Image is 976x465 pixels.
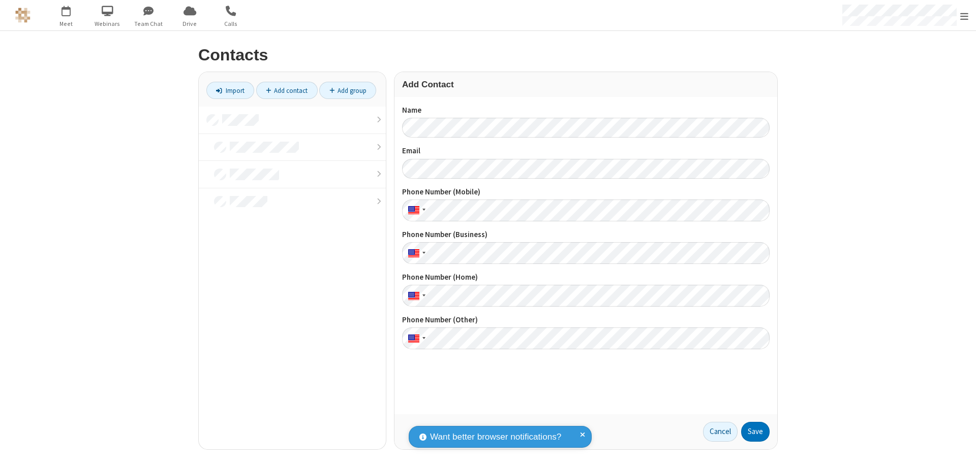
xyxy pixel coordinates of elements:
label: Phone Number (Business) [402,229,770,241]
span: Drive [171,19,209,28]
div: United States: + 1 [402,200,429,221]
iframe: Chat [951,439,968,458]
span: Meet [47,19,85,28]
div: United States: + 1 [402,242,429,264]
h2: Contacts [198,46,778,64]
img: QA Selenium DO NOT DELETE OR CHANGE [15,8,30,23]
span: Webinars [88,19,127,28]
div: United States: + 1 [402,285,429,307]
a: Import [206,82,254,99]
div: United States: + 1 [402,327,429,349]
a: Add group [319,82,376,99]
a: Add contact [256,82,318,99]
label: Phone Number (Home) [402,272,770,283]
label: Phone Number (Mobile) [402,186,770,198]
span: Team Chat [130,19,168,28]
h3: Add Contact [402,80,770,89]
a: Cancel [703,422,738,442]
label: Name [402,105,770,116]
span: Want better browser notifications? [430,430,561,444]
label: Phone Number (Other) [402,314,770,326]
span: Calls [212,19,250,28]
label: Email [402,145,770,157]
button: Save [741,422,770,442]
